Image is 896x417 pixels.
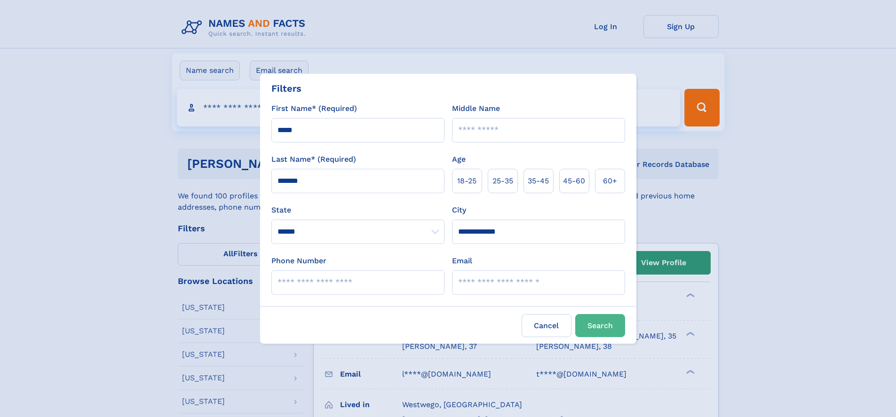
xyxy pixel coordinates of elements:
span: 45‑60 [563,175,585,187]
label: First Name* (Required) [271,103,357,114]
span: 25‑35 [492,175,513,187]
label: Email [452,255,472,267]
span: 35‑45 [528,175,549,187]
span: 60+ [603,175,617,187]
label: Phone Number [271,255,326,267]
span: 18‑25 [457,175,476,187]
label: Middle Name [452,103,500,114]
label: Cancel [522,314,571,337]
div: Filters [271,81,301,95]
button: Search [575,314,625,337]
label: Age [452,154,466,165]
label: State [271,205,444,216]
label: City [452,205,466,216]
label: Last Name* (Required) [271,154,356,165]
